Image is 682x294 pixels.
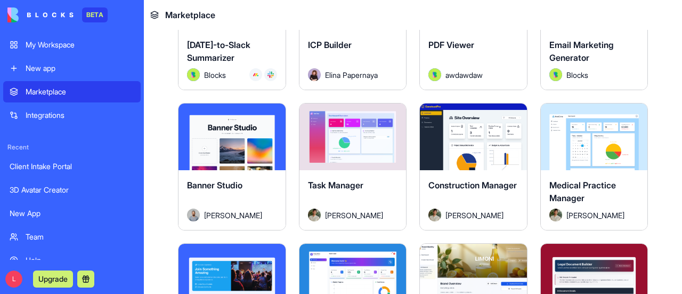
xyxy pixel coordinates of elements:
span: PDF Viewer [428,39,474,50]
span: Construction Manager [428,180,517,190]
img: Avatar [187,68,200,81]
div: New App [10,208,134,219]
div: Client Intake Portal [10,161,134,172]
span: [PERSON_NAME] [445,210,504,221]
span: [PERSON_NAME] [325,210,383,221]
div: 3D Avatar Creator [10,185,134,195]
span: [PERSON_NAME] [204,210,262,221]
img: Avatar [308,209,321,221]
a: Client Intake Portal [3,156,141,177]
button: Upgrade [33,271,73,288]
a: Integrations [3,105,141,126]
span: ICP Builder [308,39,352,50]
img: Avatar [308,68,321,81]
span: Email Marketing Generator [549,39,614,63]
a: Construction ManagerAvatar[PERSON_NAME] [419,103,527,231]
span: [DATE]-to-Slack Summarizer [187,39,250,63]
span: Recent [3,143,141,152]
span: awdawdaw [445,69,483,81]
img: Slack_i955cf.svg [267,71,274,78]
span: Elina Papernaya [325,69,378,81]
div: Help [26,255,134,266]
a: BETA [7,7,108,22]
a: New App [3,203,141,224]
a: Banner StudioAvatar[PERSON_NAME] [178,103,286,231]
span: Marketplace [165,9,215,21]
span: Task Manager [308,180,363,190]
a: Help [3,250,141,271]
img: Monday_mgmdm1.svg [253,71,259,78]
a: Upgrade [33,273,73,284]
a: 3D Avatar Creator [3,179,141,201]
span: Blocks [204,69,226,81]
a: Medical Practice ManagerAvatar[PERSON_NAME] [540,103,648,231]
img: Avatar [187,209,200,221]
div: New app [26,63,134,74]
span: Blocks [566,69,588,81]
div: My Workspace [26,39,134,50]
a: My Workspace [3,34,141,55]
div: Integrations [26,110,134,121]
span: L [5,271,22,288]
div: BETA [82,7,108,22]
div: Team [26,232,134,242]
img: Avatar [549,68,562,81]
a: New app [3,58,141,79]
img: logo [7,7,74,22]
div: Marketplace [26,86,134,97]
span: [PERSON_NAME] [566,210,624,221]
a: Team [3,226,141,248]
img: Avatar [428,68,441,81]
img: Avatar [428,209,441,221]
span: Medical Practice Manager [549,180,616,203]
span: Banner Studio [187,180,242,190]
a: Marketplace [3,81,141,102]
a: Task ManagerAvatar[PERSON_NAME] [299,103,407,231]
img: Avatar [549,209,562,221]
